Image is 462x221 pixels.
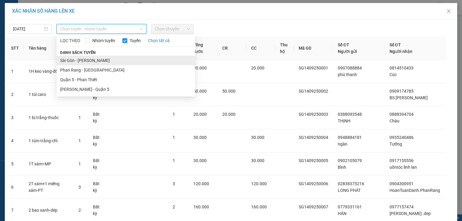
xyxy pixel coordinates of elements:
[338,211,346,216] span: HÂN
[338,112,362,117] span: 0388093548
[57,65,195,75] li: Phan Rang - [GEOGRAPHIC_DATA]
[275,37,294,60] th: Thu hộ
[193,135,207,140] span: 30.000
[440,3,457,20] button: Close
[390,181,414,186] span: 0904300951
[251,181,267,186] span: 120.000
[338,118,350,123] span: THỊNH
[12,8,75,14] span: XÁC NHẬN SỐ HÀNG LÊN XE
[390,135,414,140] span: 0935240486
[251,204,267,209] span: 160.000
[173,181,175,186] span: 3
[6,60,24,83] td: 1
[338,158,362,163] span: 0902105079
[299,135,328,140] span: SG1409250004
[24,106,74,129] td: 1 bị trắng-thuốc
[79,161,81,166] span: 1
[294,37,333,60] th: Mã GD
[299,66,328,70] span: SG1409250001
[222,89,236,94] span: 50.000
[390,72,397,77] span: Cúc
[390,142,402,146] span: Tưởng
[390,211,431,216] span: [PERSON_NAME] .dep
[251,158,264,163] span: 30.000
[57,56,195,65] li: Sài Gòn - [PERSON_NAME]
[390,66,414,70] span: 0814510433
[79,185,81,189] span: 3
[173,204,175,209] span: 2
[338,188,361,193] span: LONG PHÁT
[299,181,328,186] span: SG1409250006
[140,27,143,31] span: down
[338,204,362,209] span: 0779331161
[299,204,328,209] span: SG1409250007
[193,181,209,186] span: 120.000
[338,142,347,146] span: ngân
[57,75,195,84] li: Quận 5 - Phan Thiết
[193,158,207,163] span: 30.000
[390,158,414,163] span: 0917155556
[390,112,414,117] span: 0888394704
[338,49,357,54] span: Người gửi
[173,158,175,163] span: 1
[24,129,74,152] td: 1 túm trắng-chỉ
[217,37,246,60] th: CR
[338,66,362,70] span: 0907088884
[390,89,414,94] span: 0909174785
[193,204,209,209] span: 160.000
[127,37,143,44] span: Tuyến
[193,89,207,94] span: 50.000
[24,152,74,176] td: 1T xám=MP
[88,129,107,152] td: Bất kỳ
[338,181,364,186] span: 02838375216
[299,89,328,94] span: SG1409250002
[60,37,80,44] span: LỌC THEO
[390,165,417,170] span: uốntóc linh lan
[390,95,428,100] span: BS [PERSON_NAME]
[193,66,207,70] span: 20.000
[390,42,401,47] span: Số ĐT
[88,176,107,199] td: Bất kỳ
[13,26,43,32] input: 14/09/2025
[299,112,328,117] span: SG1409250003
[57,50,100,55] span: Danh sách tuyến
[148,37,170,44] a: Chọn tất cả
[6,83,24,106] td: 2
[6,106,24,129] td: 3
[173,112,175,117] span: 1
[299,158,328,163] span: SG1409250005
[79,208,81,213] span: 2
[90,37,118,44] span: Nhóm tuyến
[338,135,362,140] span: 0948884181
[88,106,107,129] td: Bất kỳ
[24,83,74,106] td: 1 túi caro
[24,37,74,60] th: Tên hàng
[338,165,346,170] span: Bình
[338,72,357,77] span: phú thanh
[6,129,24,152] td: 4
[57,84,195,94] li: [PERSON_NAME] - Quận 5
[251,66,264,70] span: 20.000
[6,176,24,199] td: 6
[390,118,399,123] span: Châu
[79,115,81,120] span: 1
[222,112,236,117] span: 20.000
[390,188,440,193] span: HoanTuanDanh.PhanRang
[446,9,451,14] span: close
[24,176,74,199] td: 2T xám+1 miếng xám-PT
[390,49,412,54] span: Người nhận
[6,152,24,176] td: 5
[88,152,107,176] td: Bất kỳ
[24,60,74,83] td: 1H keo vàng-đồ xi
[79,138,81,143] span: 1
[60,24,143,33] span: Chọn tuyến - nhóm tuyến
[246,37,275,60] th: CC
[390,204,414,209] span: 0977157474
[193,112,207,117] span: 20.000
[173,135,175,140] span: 1
[155,24,190,33] span: Chọn chuyến
[6,37,24,60] th: STT
[251,135,264,140] span: 30.000
[338,42,349,47] span: Số ĐT
[189,37,218,60] th: Tổng cước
